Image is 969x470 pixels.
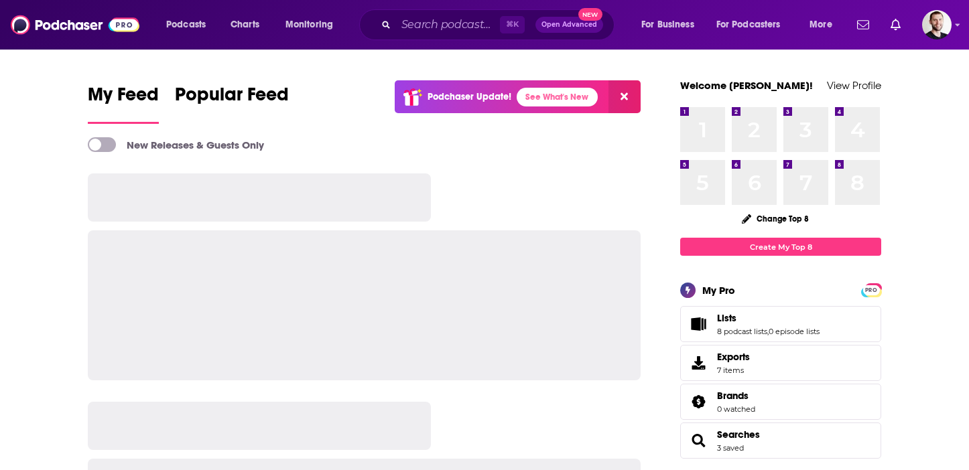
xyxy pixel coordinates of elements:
[717,312,820,324] a: Lists
[852,13,875,36] a: Show notifications dropdown
[685,354,712,372] span: Exports
[535,17,603,33] button: Open AdvancedNew
[685,431,712,450] a: Searches
[717,390,755,402] a: Brands
[717,351,750,363] span: Exports
[88,83,159,114] span: My Feed
[680,422,881,459] span: Searches
[922,10,952,40] button: Show profile menu
[717,390,749,402] span: Brands
[717,443,744,453] a: 3 saved
[680,345,881,381] a: Exports
[716,15,781,34] span: For Podcasters
[717,366,750,375] span: 7 items
[500,16,525,33] span: ⌘ K
[372,9,627,40] div: Search podcasts, credits, & more...
[88,137,264,152] a: New Releases & Guests Only
[428,91,511,102] p: Podchaser Update!
[680,306,881,342] span: Lists
[885,13,906,36] a: Show notifications dropdown
[708,14,800,35] button: open menu
[685,315,712,333] a: Lists
[680,79,813,92] a: Welcome [PERSON_NAME]!
[541,21,597,28] span: Open Advanced
[175,83,289,114] span: Popular Feed
[800,14,849,35] button: open menu
[578,8,602,21] span: New
[734,210,817,227] button: Change Top 8
[641,15,694,34] span: For Business
[285,15,333,34] span: Monitoring
[717,428,760,441] a: Searches
[222,14,267,35] a: Charts
[276,14,350,35] button: open menu
[717,404,755,414] a: 0 watched
[11,12,139,37] img: Podchaser - Follow, Share and Rate Podcasts
[231,15,259,34] span: Charts
[922,10,952,40] span: Logged in as jaheld24
[922,10,952,40] img: User Profile
[175,83,289,124] a: Popular Feed
[685,392,712,411] a: Brands
[632,14,711,35] button: open menu
[863,285,879,295] a: PRO
[717,327,767,336] a: 8 podcast lists
[717,312,736,324] span: Lists
[680,238,881,256] a: Create My Top 8
[157,14,223,35] button: open menu
[810,15,832,34] span: More
[769,327,820,336] a: 0 episode lists
[517,88,598,106] a: See What's New
[680,384,881,420] span: Brands
[166,15,206,34] span: Podcasts
[88,83,159,124] a: My Feed
[767,327,769,336] span: ,
[396,14,500,35] input: Search podcasts, credits, & more...
[827,79,881,92] a: View Profile
[702,284,735,297] div: My Pro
